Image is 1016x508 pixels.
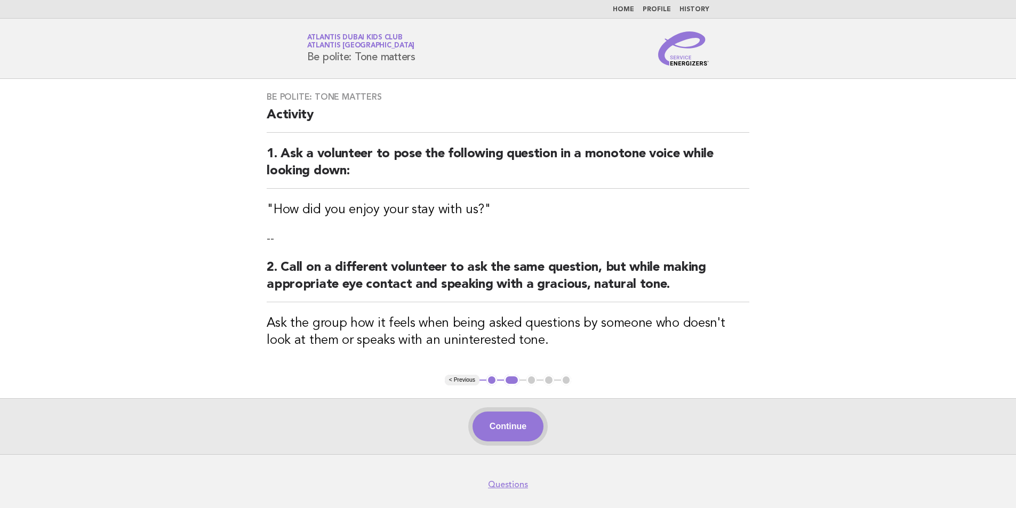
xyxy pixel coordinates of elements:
[267,315,749,349] h3: Ask the group how it feels when being asked questions by someone who doesn't look at them or spea...
[445,375,479,385] button: < Previous
[307,35,415,62] h1: Be polite: Tone matters
[643,6,671,13] a: Profile
[504,375,519,385] button: 2
[488,479,528,490] a: Questions
[267,201,749,219] h3: "How did you enjoy your stay with us?"
[473,412,543,441] button: Continue
[267,259,749,302] h2: 2. Call on a different volunteer to ask the same question, but while making appropriate eye conta...
[267,92,749,102] h3: Be polite: Tone matters
[613,6,634,13] a: Home
[307,43,415,50] span: Atlantis [GEOGRAPHIC_DATA]
[267,231,749,246] p: --
[679,6,709,13] a: History
[658,31,709,66] img: Service Energizers
[267,146,749,189] h2: 1. Ask a volunteer to pose the following question in a monotone voice while looking down:
[307,34,415,49] a: Atlantis Dubai Kids ClubAtlantis [GEOGRAPHIC_DATA]
[486,375,497,385] button: 1
[267,107,749,133] h2: Activity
